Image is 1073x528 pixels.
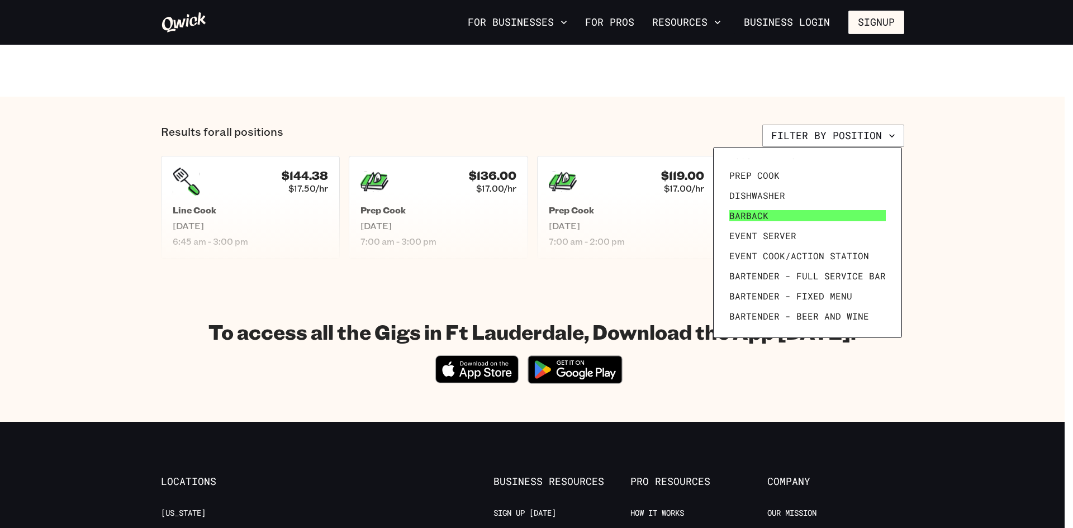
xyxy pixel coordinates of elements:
[729,250,869,261] span: Event Cook/Action Station
[729,230,796,241] span: Event Server
[729,291,852,302] span: Bartender - Fixed Menu
[725,159,890,326] ul: Filter by position
[729,190,785,201] span: Dishwasher
[729,210,768,221] span: Barback
[729,311,869,322] span: Bartender - Beer and Wine
[729,170,780,181] span: Prep Cook
[729,270,886,282] span: Bartender - Full Service Bar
